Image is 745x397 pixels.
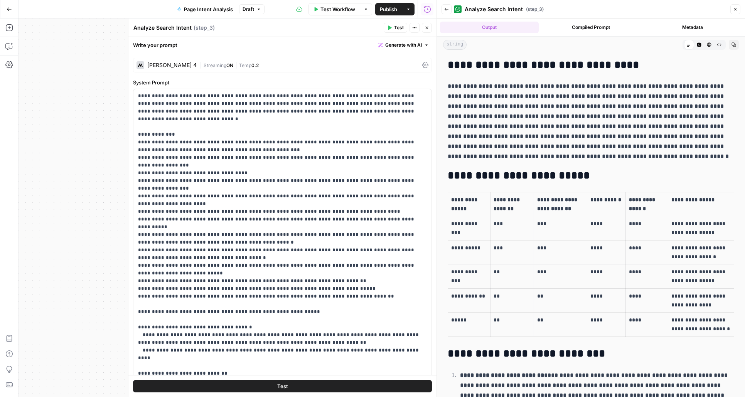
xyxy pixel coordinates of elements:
[226,62,233,68] span: ON
[251,62,259,68] span: 0.2
[184,5,233,13] span: Page Intent Analysis
[133,380,432,392] button: Test
[133,79,432,86] label: System Prompt
[204,62,226,68] span: Streaming
[385,42,422,49] span: Generate with AI
[380,5,397,13] span: Publish
[394,24,404,31] span: Test
[239,4,265,14] button: Draft
[243,6,254,13] span: Draft
[239,62,251,68] span: Temp
[526,6,544,13] span: ( step_3 )
[133,24,192,32] textarea: Analyze Search Intent
[233,61,239,69] span: |
[643,22,742,33] button: Metadata
[440,22,539,33] button: Output
[384,23,407,33] button: Test
[542,22,640,33] button: Compiled Prompt
[194,24,215,32] span: ( step_3 )
[128,37,437,53] div: Write your prompt
[465,5,523,13] span: Analyze Search Intent
[172,3,238,15] button: Page Intent Analysis
[308,3,360,15] button: Test Workflow
[200,61,204,69] span: |
[375,3,402,15] button: Publish
[375,40,432,50] button: Generate with AI
[443,40,467,50] span: string
[147,62,197,68] div: [PERSON_NAME] 4
[320,5,355,13] span: Test Workflow
[277,382,288,390] span: Test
